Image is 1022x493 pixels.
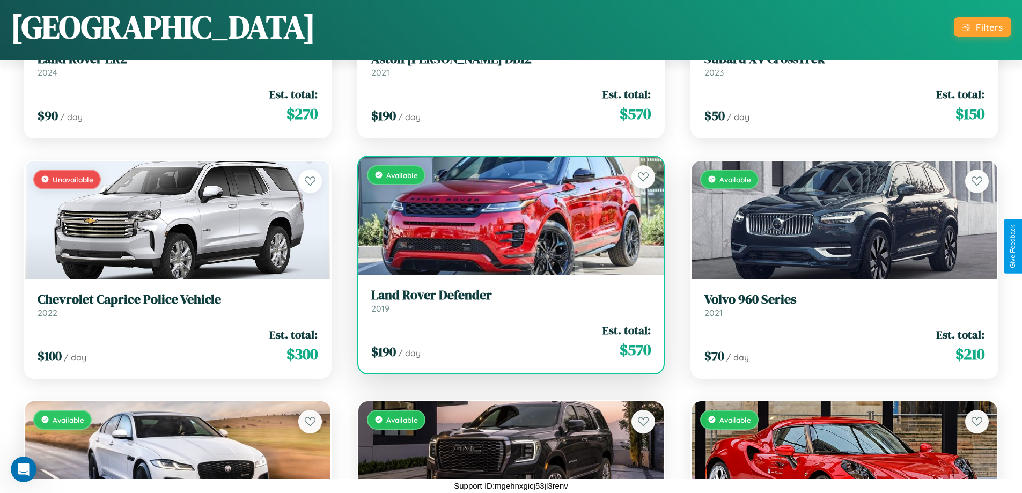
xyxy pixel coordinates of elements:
span: Available [386,415,418,424]
span: $ 50 [704,107,725,124]
span: / day [64,352,86,363]
span: Est. total: [269,86,318,102]
span: Est. total: [269,327,318,342]
a: Aston [PERSON_NAME] DB122021 [371,51,651,78]
span: $ 70 [704,347,724,365]
span: Available [719,175,751,184]
a: Land Rover Defender2019 [371,288,651,314]
span: / day [398,112,421,122]
iframe: Intercom live chat [11,457,36,482]
span: $ 570 [620,339,651,360]
span: / day [726,352,749,363]
a: Land Rover LR22024 [38,51,318,78]
span: $ 190 [371,107,396,124]
span: Est. total: [936,86,984,102]
span: / day [398,348,421,358]
a: Subaru XV CrossTrek2023 [704,51,984,78]
button: Filters [954,17,1011,37]
span: / day [60,112,83,122]
h1: [GEOGRAPHIC_DATA] [11,5,315,49]
span: 2023 [704,67,724,78]
span: $ 270 [286,103,318,124]
div: Filters [976,21,1003,33]
span: Available [386,171,418,180]
span: Est. total: [602,322,651,338]
span: 2021 [704,307,723,318]
span: Available [719,415,751,424]
a: Volvo 960 Series2021 [704,292,984,318]
span: Available [53,415,84,424]
span: $ 190 [371,343,396,360]
span: Est. total: [936,327,984,342]
h3: Aston [PERSON_NAME] DB12 [371,51,651,67]
span: 2019 [371,303,389,314]
span: 2022 [38,307,57,318]
span: / day [727,112,749,122]
span: 2021 [371,67,389,78]
span: Est. total: [602,86,651,102]
span: $ 150 [955,103,984,124]
h3: Land Rover Defender [371,288,651,303]
span: $ 210 [955,343,984,365]
span: $ 570 [620,103,651,124]
h3: Land Rover LR2 [38,51,318,67]
span: $ 90 [38,107,58,124]
h3: Subaru XV CrossTrek [704,51,984,67]
span: Unavailable [53,175,93,184]
div: Give Feedback [1009,225,1017,268]
h3: Volvo 960 Series [704,292,984,307]
p: Support ID: mgehnxgicj53jl3renv [454,479,568,493]
span: $ 300 [286,343,318,365]
a: Chevrolet Caprice Police Vehicle2022 [38,292,318,318]
h3: Chevrolet Caprice Police Vehicle [38,292,318,307]
span: 2024 [38,67,57,78]
span: $ 100 [38,347,62,365]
